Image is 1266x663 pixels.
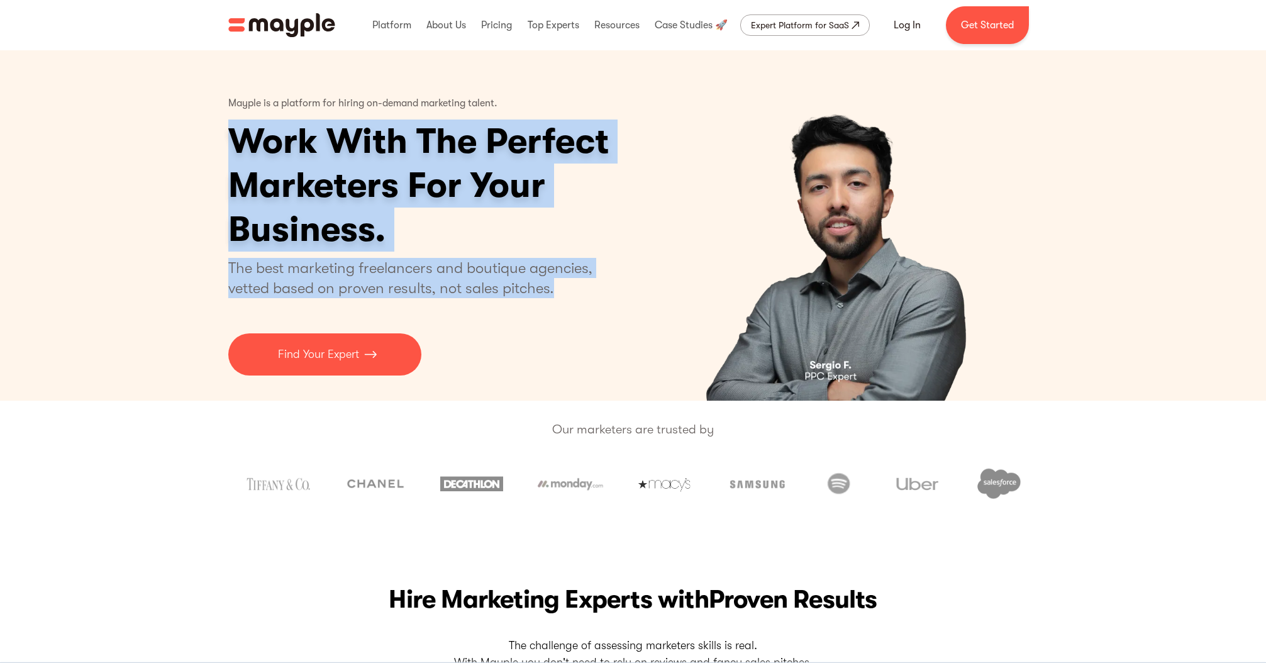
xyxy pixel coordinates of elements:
[228,582,1038,617] h2: Hire Marketing Experts with
[369,5,414,45] div: Platform
[228,13,335,37] img: Mayple logo
[591,5,643,45] div: Resources
[645,50,1038,401] div: 1 of 4
[228,120,706,252] h1: Work With The Perfect Marketers For Your Business.
[525,5,582,45] div: Top Experts
[879,10,936,40] a: Log In
[751,18,849,33] div: Expert Platform for SaaS
[228,333,421,376] a: Find Your Expert
[228,13,335,37] a: home
[709,585,877,614] span: Proven Results
[946,6,1029,44] a: Get Started
[278,346,359,363] p: Find Your Expert
[478,5,515,45] div: Pricing
[423,5,469,45] div: About Us
[228,258,608,298] p: The best marketing freelancers and boutique agencies, vetted based on proven results, not sales p...
[645,50,1038,401] div: carousel
[740,14,870,36] a: Expert Platform for SaaS
[228,88,497,120] p: Mayple is a platform for hiring on-demand marketing talent.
